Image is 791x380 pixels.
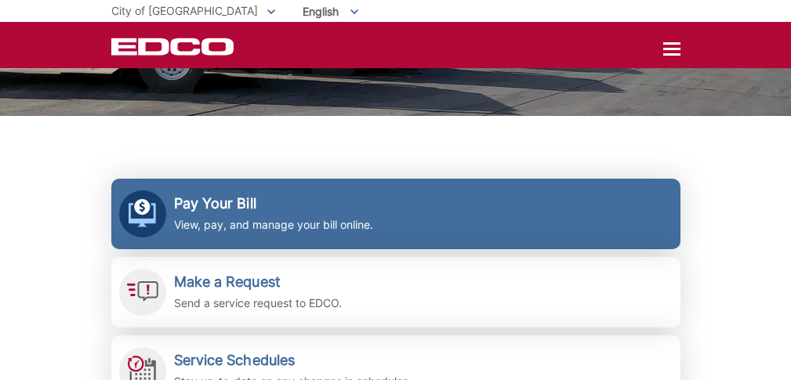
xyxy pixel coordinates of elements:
[111,4,258,17] span: City of [GEOGRAPHIC_DATA]
[174,273,342,291] h2: Make a Request
[174,216,373,233] p: View, pay, and manage your bill online.
[111,38,236,56] a: EDCD logo. Return to the homepage.
[174,295,342,312] p: Send a service request to EDCO.
[111,257,680,328] a: Make a Request Send a service request to EDCO.
[174,352,412,369] h2: Service Schedules
[111,179,680,249] a: Pay Your Bill View, pay, and manage your bill online.
[174,195,373,212] h2: Pay Your Bill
